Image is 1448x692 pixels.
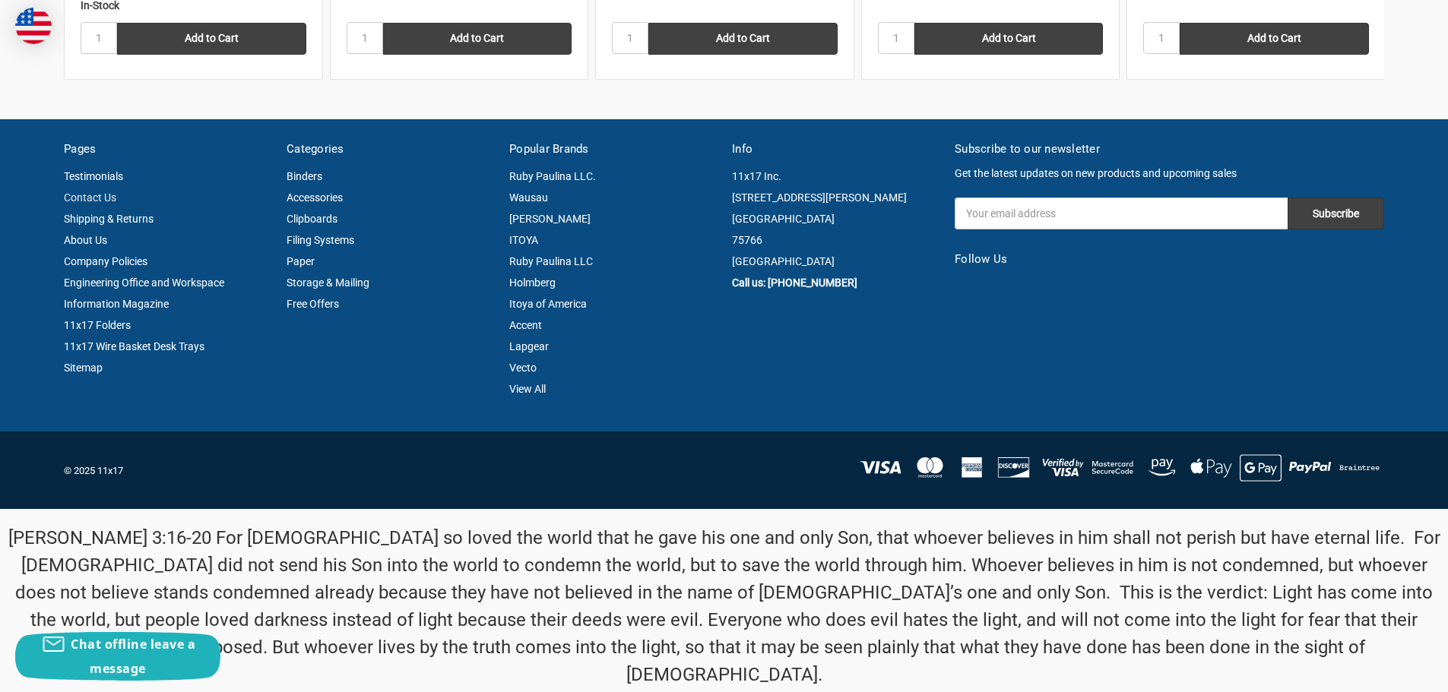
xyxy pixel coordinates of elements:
a: Wausau [509,191,548,204]
a: Filing Systems [287,234,354,246]
a: Holmberg [509,276,556,289]
a: Sitemap [64,362,103,374]
address: 11x17 Inc. [STREET_ADDRESS][PERSON_NAME] [GEOGRAPHIC_DATA] 75766 [GEOGRAPHIC_DATA] [732,166,939,272]
a: Shipping & Returns [64,213,154,225]
h5: Categories [287,141,493,158]
a: View All [509,383,546,395]
a: Paper [287,255,315,267]
h5: Subscribe to our newsletter [955,141,1384,158]
input: Subscribe [1288,197,1384,229]
input: Add to Cart [648,23,838,55]
input: Add to Cart [1180,23,1369,55]
a: Binders [287,170,322,182]
h5: Pages [64,141,271,158]
span: Chat offline leave a message [71,636,195,677]
a: Engineering Office and Workspace Information Magazine [64,276,224,310]
a: Clipboards [287,213,337,225]
a: ITOYA [509,234,538,246]
h5: Info [732,141,939,158]
img: duty and tax information for United States [15,8,52,44]
a: Accent [509,319,542,331]
input: Add to Cart [383,23,572,55]
a: Lapgear [509,340,549,352]
h5: Popular Brands [509,141,716,158]
a: Company Policies [64,255,147,267]
button: Chat offline leave a message [15,632,220,681]
input: Add to Cart [117,23,306,55]
a: Free Offers [287,298,339,310]
a: Itoya of America [509,298,587,310]
a: Vecto [509,362,537,374]
a: Ruby Paulina LLC [509,255,593,267]
p: [PERSON_NAME] 3:16-20 For [DEMOGRAPHIC_DATA] so loved the world that he gave his one and only Son... [8,524,1440,688]
a: 11x17 Folders [64,319,131,331]
a: Ruby Paulina LLC. [509,170,596,182]
p: © 2025 11x17 [64,463,716,479]
a: Contact Us [64,191,116,204]
a: Storage & Mailing [287,276,369,289]
a: Call us: [PHONE_NUMBER] [732,276,857,289]
a: About Us [64,234,107,246]
a: Accessories [287,191,343,204]
a: Testimonials [64,170,123,182]
a: [PERSON_NAME] [509,213,591,225]
h5: Follow Us [955,251,1384,268]
a: 11x17 Wire Basket Desk Trays [64,340,204,352]
p: Get the latest updates on new products and upcoming sales [955,166,1384,182]
input: Add to Cart [914,23,1104,55]
input: Your email address [955,197,1288,229]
